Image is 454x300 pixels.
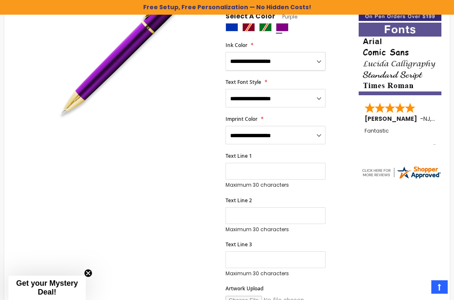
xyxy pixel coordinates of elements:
span: Purple [275,13,297,20]
span: Artwork Upload [226,285,263,292]
a: Top [431,280,448,294]
div: Fantastic [365,128,436,146]
span: Text Line 2 [226,197,252,204]
span: Ink Color [226,42,247,49]
p: Maximum 30 characters [226,226,325,233]
span: [PERSON_NAME] [365,115,420,123]
span: Text Font Style [226,78,261,86]
button: Close teaser [84,269,92,277]
p: Maximum 30 characters [226,270,325,277]
img: 4pens.com widget logo [361,165,441,180]
span: Text Line 3 [226,241,252,248]
div: Blue [226,23,238,31]
img: font-personalization-examples [359,23,441,95]
span: NJ [423,115,430,123]
p: Maximum 30 characters [226,182,325,188]
span: Get your Mystery Deal! [16,279,78,296]
div: Purple [276,23,289,31]
span: Imprint Color [226,115,257,123]
span: Select A Color [226,12,275,23]
a: 4pens.com certificate URL [361,175,441,182]
span: Text Line 1 [226,152,252,159]
div: Get your Mystery Deal!Close teaser [8,276,86,300]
